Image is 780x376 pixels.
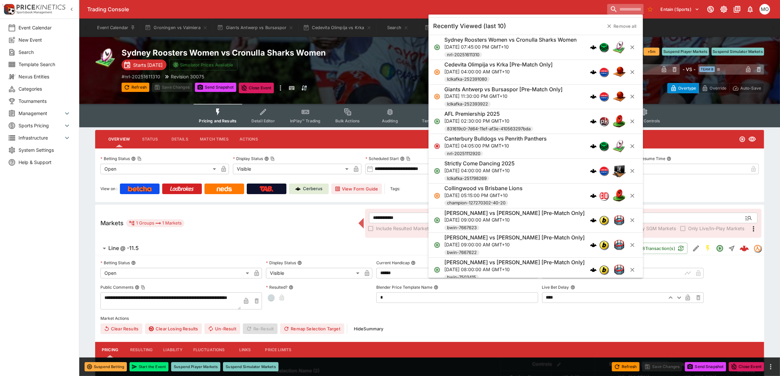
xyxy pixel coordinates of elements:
[678,85,696,92] p: Overtype
[135,285,139,290] button: Public CommentsCopy To Clipboard
[667,156,671,161] button: Play Resume Time
[444,259,585,266] h6: [PERSON_NAME] vs [PERSON_NAME] [Pre-Match Only]
[738,242,751,255] a: 03a8e819-22ef-4cc2-bc56-6b22add597c8
[131,261,136,265] button: Betting Status
[100,313,759,323] label: Market Actions
[264,156,269,161] button: Display StatusCopy To Clipboard
[699,66,715,72] span: Team B
[19,146,71,153] span: System Settings
[613,140,626,153] img: rugby_league.png
[434,192,440,199] svg: Suspended
[710,85,726,92] p: Override
[599,92,609,101] div: lclkafka
[739,136,746,143] svg: Open
[590,192,597,199] img: logo-cerberus.svg
[699,83,729,93] button: Override
[19,110,63,117] span: Management
[217,186,232,191] img: Neds
[705,3,717,15] button: Connected to PK
[277,83,284,93] button: more
[599,216,609,225] div: bwin
[100,156,130,161] p: Betting Status
[444,126,533,132] span: 831619c0-7d64-11ef-af3e-410563297bda
[444,150,483,157] span: nrl-20251112920
[600,92,608,101] img: lclkafka.png
[280,323,344,334] button: Remap Selection Target
[729,83,764,93] button: Auto-Save
[613,189,626,202] img: australian_rules.png
[444,216,585,223] p: [DATE] 09:00:00 AM GMT+10
[600,117,608,126] img: pricekinetics.png
[204,323,240,334] button: Un-Result
[128,186,152,191] img: Betcha
[95,242,636,255] button: Line @ -11.5
[233,164,351,174] div: Visible
[188,342,230,358] button: Fluctuations
[95,48,116,69] img: rugby_league.png
[434,242,440,248] svg: Open
[599,142,609,151] div: nrl
[260,342,297,358] button: Price Limits
[141,285,145,290] button: Copy To Clipboard
[607,4,644,15] input: search
[716,244,724,252] svg: Open
[444,241,585,248] p: [DATE] 09:00:00 AM GMT+10
[19,134,63,141] span: Infrastructure
[108,245,139,252] h6: Line @ -11.5
[718,3,730,15] button: Toggle light/dark mode
[590,44,597,51] img: logo-cerberus.svg
[158,342,188,358] button: Liability
[434,168,440,174] svg: Open
[390,184,400,194] label: Tags:
[85,362,127,371] button: Suspend Betting
[234,131,264,147] button: Actions
[100,219,124,227] h5: Markets
[685,362,726,371] button: Send Snapshot
[122,83,149,92] button: Refresh
[590,143,597,149] div: cerberus
[19,85,71,92] span: Categories
[444,274,479,281] span: bwin-7503415
[19,61,71,68] span: Template Search
[635,225,676,232] span: Only SGM Markets
[93,19,139,37] button: Event Calendar
[100,184,117,194] label: View on :
[636,243,687,254] button: 18Transaction(s)
[376,284,432,290] p: Blender Price Template Name
[644,48,659,56] button: +5m
[434,143,440,149] svg: Closed
[444,68,553,75] p: [DATE] 04:00:00 AM GMT+10
[289,285,293,290] button: Resulted?
[335,118,360,123] span: Bulk Actions
[590,217,597,224] div: cerberus
[195,131,234,147] button: Match Times
[171,73,204,80] p: Revision 30075
[444,266,585,273] p: [DATE] 08:00:00 AM GMT+10
[613,65,626,78] img: basketball.png
[667,83,764,93] div: Start From
[100,260,130,266] p: Betting Status
[590,217,597,224] img: logo-cerberus.svg
[613,41,626,54] img: rugby_league.png
[260,186,274,191] img: TabNZ
[760,4,770,15] div: Mark O'Loughlan
[230,342,260,358] button: Links
[19,36,71,43] span: New Event
[444,36,577,43] h6: Sydney Roosters Women vs Cronulla Sharks Women
[758,2,772,17] button: Mark O'Loughlan
[645,4,655,15] button: No Bookmarks
[714,242,726,254] button: Open
[239,83,274,93] button: Close Event
[434,217,440,224] svg: Open
[433,22,506,30] h5: Recently Viewed (last 10)
[590,267,597,273] img: logo-cerberus.svg
[243,323,278,334] span: Re-Result
[289,184,329,194] a: Cerberus
[748,135,756,143] svg: Visible
[411,261,416,265] button: Current Handicap
[444,86,563,93] h6: Giants Antwerp vs Bursaspor [Pre-Match Only]
[600,191,608,200] img: championdata.png
[444,142,547,149] p: [DATE] 04:05:00 PM GMT+10
[444,225,479,231] span: bwin-7667623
